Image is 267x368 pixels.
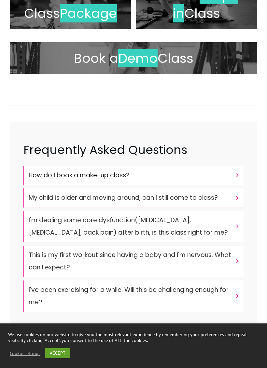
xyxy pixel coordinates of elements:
[10,350,40,356] a: Cookie settings
[23,142,244,165] h2: Frequently Asked Questions
[29,193,218,202] font: My child is older and moving around, can I still come to class?
[29,251,231,272] font: This is my first workout since having a baby and I'm nervous. What can I expect?
[29,285,229,307] font: I've been exercising for a while. Will this be challenging enough for me?
[60,4,117,22] span: Package
[29,216,228,237] font: I'm dealing some core dysfunction([MEDICAL_DATA], [MEDICAL_DATA], back pain) after birth, is this...
[74,49,118,67] span: Book a
[29,169,232,182] h4: How do I book a make-up class?
[118,49,158,67] span: Demo
[158,49,193,67] span: Class
[8,332,259,343] div: We use cookies on our website to give you the most relevant experience by remembering your prefer...
[45,348,70,358] a: ACCEPT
